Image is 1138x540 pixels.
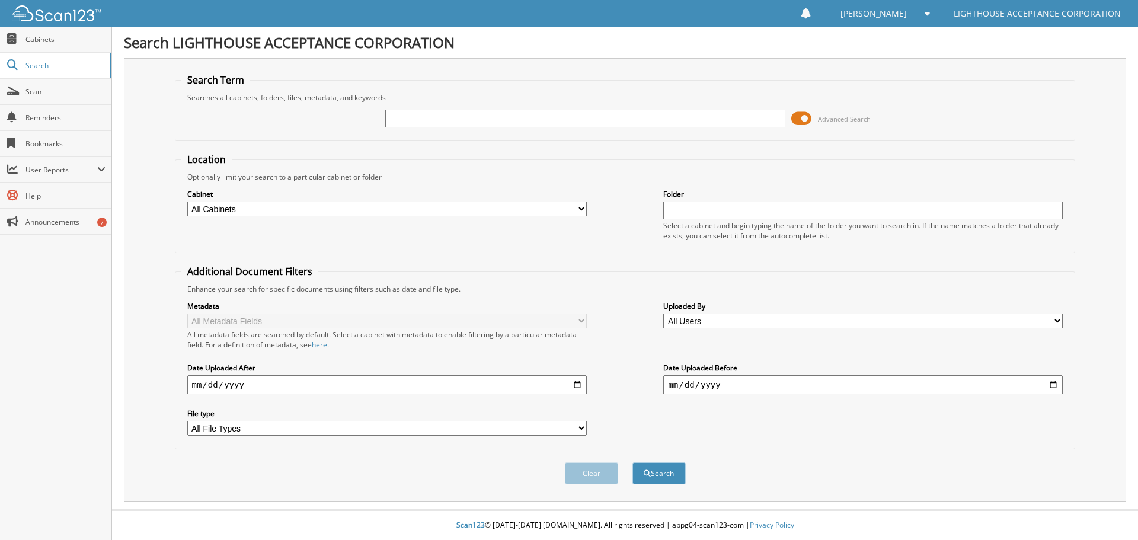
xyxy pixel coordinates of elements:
a: here [312,340,327,350]
span: Scan123 [456,520,485,530]
label: Date Uploaded Before [663,363,1063,373]
label: File type [187,408,587,418]
span: Search [25,60,104,71]
div: Searches all cabinets, folders, files, metadata, and keywords [181,92,1069,103]
span: [PERSON_NAME] [840,10,907,17]
span: Help [25,191,106,201]
legend: Search Term [181,74,250,87]
div: Select a cabinet and begin typing the name of the folder you want to search in. If the name match... [663,221,1063,241]
label: Cabinet [187,189,587,199]
div: All metadata fields are searched by default. Select a cabinet with metadata to enable filtering b... [187,330,587,350]
input: end [663,375,1063,394]
label: Metadata [187,301,587,311]
input: start [187,375,587,394]
div: © [DATE]-[DATE] [DOMAIN_NAME]. All rights reserved | appg04-scan123-com | [112,511,1138,540]
legend: Location [181,153,232,166]
label: Uploaded By [663,301,1063,311]
button: Clear [565,462,618,484]
div: Optionally limit your search to a particular cabinet or folder [181,172,1069,182]
span: Reminders [25,113,106,123]
span: Bookmarks [25,139,106,149]
h1: Search LIGHTHOUSE ACCEPTANCE CORPORATION [124,33,1126,52]
a: Privacy Policy [750,520,794,530]
legend: Additional Document Filters [181,265,318,278]
img: scan123-logo-white.svg [12,5,101,21]
span: Announcements [25,217,106,227]
span: Advanced Search [818,114,871,123]
div: Enhance your search for specific documents using filters such as date and file type. [181,284,1069,294]
label: Folder [663,189,1063,199]
span: Scan [25,87,106,97]
span: LIGHTHOUSE ACCEPTANCE CORPORATION [954,10,1121,17]
span: User Reports [25,165,97,175]
button: Search [632,462,686,484]
label: Date Uploaded After [187,363,587,373]
div: 7 [97,218,107,227]
span: Cabinets [25,34,106,44]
